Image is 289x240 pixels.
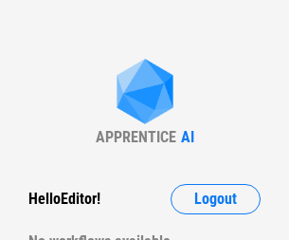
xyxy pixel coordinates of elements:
div: AI [181,128,194,146]
button: Logout [171,184,261,214]
div: APPRENTICE [96,128,176,146]
div: Hello Editor ! [28,184,100,214]
span: Logout [194,192,237,207]
img: Apprentice AI [107,59,183,128]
